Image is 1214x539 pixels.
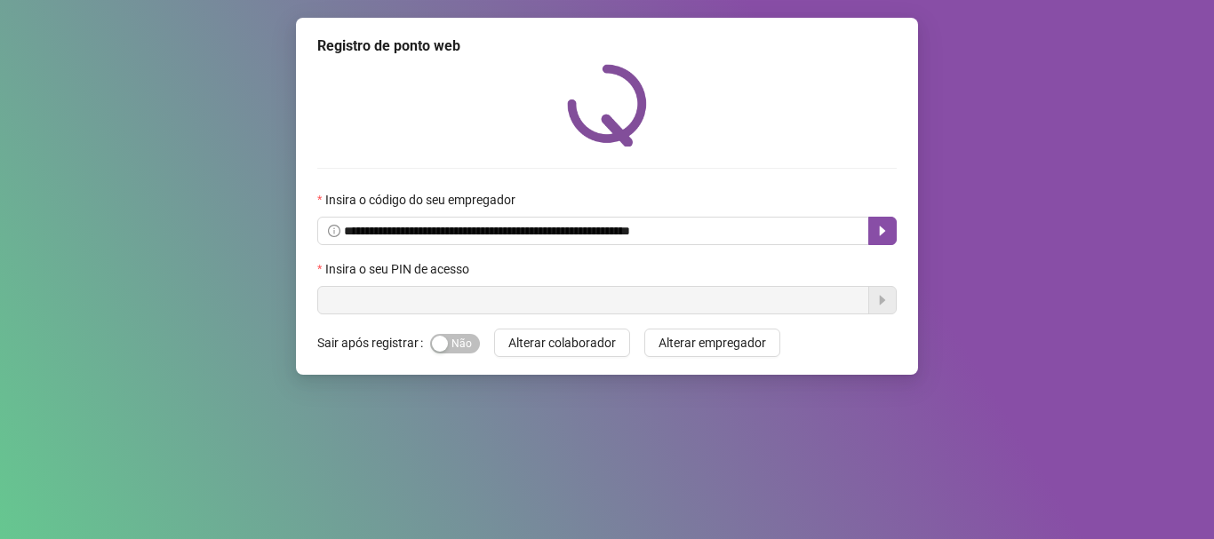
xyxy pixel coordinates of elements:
button: Alterar empregador [644,329,780,357]
span: Alterar empregador [659,333,766,353]
label: Sair após registrar [317,329,430,357]
span: caret-right [875,224,890,238]
label: Insira o seu PIN de acesso [317,259,481,279]
span: Alterar colaborador [508,333,616,353]
span: info-circle [328,225,340,237]
div: Registro de ponto web [317,36,897,57]
button: Alterar colaborador [494,329,630,357]
img: QRPoint [567,64,647,147]
label: Insira o código do seu empregador [317,190,527,210]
